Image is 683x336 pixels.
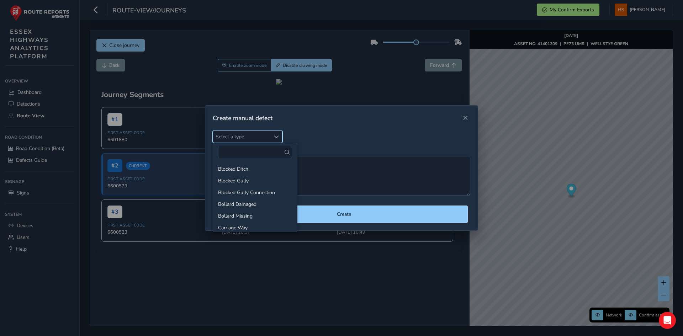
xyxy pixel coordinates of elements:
[213,131,270,143] span: Select a type
[270,131,282,143] div: Select a type
[213,114,460,122] div: Create manual defect
[213,187,297,198] li: Blocked Gully Connection
[213,148,470,155] label: Other comments
[460,113,470,123] button: Close
[213,163,297,175] li: Blocked Ditch
[213,222,297,234] li: Carriage Way
[213,206,468,223] button: Create
[213,175,297,187] li: Blocked Gully
[213,198,297,210] li: Bollard Damaged
[213,210,297,222] li: Bollard Missing
[226,211,462,218] span: Create
[659,312,676,329] div: Open Intercom Messenger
